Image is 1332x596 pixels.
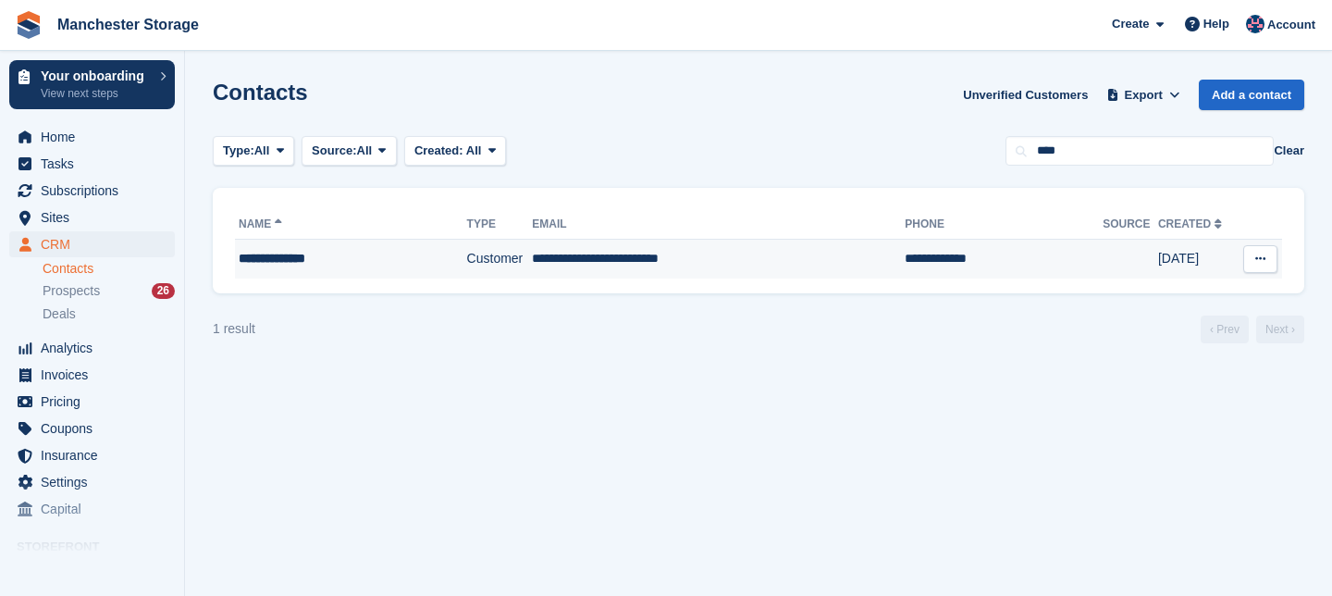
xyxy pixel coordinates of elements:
button: Source: All [302,136,397,167]
span: Create [1112,15,1149,33]
span: All [466,143,482,157]
h1: Contacts [213,80,308,105]
th: Phone [905,210,1103,240]
a: Unverified Customers [956,80,1095,110]
span: All [357,142,373,160]
th: Email [532,210,905,240]
a: menu [9,496,175,522]
a: Manchester Storage [50,9,206,40]
a: menu [9,416,175,441]
a: Contacts [43,260,175,278]
span: Help [1203,15,1229,33]
span: Prospects [43,282,100,300]
span: Invoices [41,362,152,388]
span: Insurance [41,442,152,468]
span: Capital [41,496,152,522]
button: Created: All [404,136,506,167]
button: Clear [1274,142,1304,160]
a: menu [9,335,175,361]
span: Storefront [17,538,184,556]
a: menu [9,389,175,415]
span: Type: [223,142,254,160]
a: menu [9,151,175,177]
button: Type: All [213,136,294,167]
span: Subscriptions [41,178,152,204]
p: View next steps [41,85,151,102]
a: Your onboarding View next steps [9,60,175,109]
div: 1 result [213,319,255,339]
div: 26 [152,283,175,299]
a: Created [1158,217,1226,230]
a: menu [9,362,175,388]
span: Account [1267,16,1315,34]
a: Next [1256,316,1304,343]
a: Prospects 26 [43,281,175,301]
a: menu [9,442,175,468]
span: Settings [41,469,152,495]
p: Your onboarding [41,69,151,82]
span: Sites [41,205,152,230]
span: Export [1125,86,1163,105]
span: All [254,142,270,160]
a: Name [239,217,286,230]
span: CRM [41,231,152,257]
a: menu [9,124,175,150]
span: Deals [43,305,76,323]
span: Created: [414,143,463,157]
th: Type [467,210,533,240]
span: Home [41,124,152,150]
td: [DATE] [1158,240,1237,279]
span: Pricing [41,389,152,415]
a: Add a contact [1199,80,1304,110]
a: Previous [1201,316,1249,343]
span: Coupons [41,416,152,441]
a: menu [9,231,175,257]
a: Deals [43,304,175,324]
span: Source: [312,142,356,160]
span: Analytics [41,335,152,361]
td: Customer [467,240,533,279]
img: stora-icon-8386f47178a22dfd0bd8f6a31ec36ba5ce8667c1dd55bd0f319d3a0aa187defe.svg [15,11,43,39]
th: Source [1103,210,1158,240]
a: menu [9,205,175,230]
nav: Page [1197,316,1308,343]
a: menu [9,178,175,204]
button: Export [1103,80,1184,110]
a: menu [9,469,175,495]
span: Tasks [41,151,152,177]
